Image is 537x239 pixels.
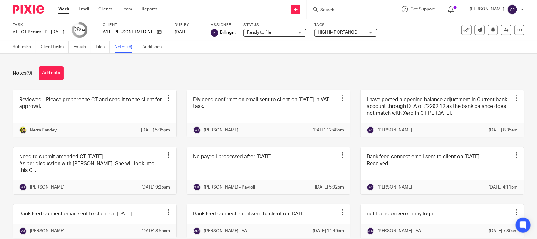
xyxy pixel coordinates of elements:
[30,127,57,133] p: Netra Pandey
[13,41,36,53] a: Subtasks
[80,28,85,32] small: /34
[19,126,27,134] img: Netra-New-Starbridge-Yellow.jpg
[247,30,271,35] span: Ready to file
[378,228,423,234] p: [PERSON_NAME] - VAT
[142,41,166,53] a: Audit logs
[489,127,518,133] p: [DATE] 8:35am
[142,228,170,234] p: [DATE] 8:55am
[220,29,236,36] span: Billings .
[30,184,64,190] p: [PERSON_NAME]
[320,8,376,13] input: Search
[96,41,110,53] a: Files
[115,41,137,53] a: Notes (9)
[175,30,188,34] span: [DATE]
[312,127,344,133] p: [DATE] 12:48pm
[367,184,374,191] img: svg%3E
[13,22,64,27] label: Task
[489,184,518,190] p: [DATE] 4:11pm
[193,184,201,191] img: svg%3E
[243,22,306,27] label: Status
[204,127,238,133] p: [PERSON_NAME]
[378,184,412,190] p: [PERSON_NAME]
[19,184,27,191] img: svg%3E
[193,126,201,134] img: svg%3E
[19,227,27,235] img: svg%3E
[142,184,170,190] p: [DATE] 9:25am
[314,22,377,27] label: Tags
[378,127,412,133] p: [PERSON_NAME]
[41,41,69,53] a: Client tasks
[204,228,249,234] p: [PERSON_NAME] - VAT
[122,6,132,12] a: Team
[98,6,112,12] a: Clients
[30,228,64,234] p: [PERSON_NAME]
[142,6,157,12] a: Reports
[103,22,167,27] label: Client
[211,22,236,27] label: Assignee
[13,29,64,35] div: AT - CT Return - PE [DATE]
[39,66,64,80] button: Add note
[193,227,201,235] img: svg%3E
[211,29,218,37] img: svg%3E
[103,29,154,35] p: A11 - PLUSONETMEDIA LTD
[175,22,203,27] label: Due by
[79,6,89,12] a: Email
[411,7,435,11] span: Get Support
[507,4,517,15] img: svg%3E
[58,6,69,12] a: Work
[470,6,504,12] p: [PERSON_NAME]
[13,5,44,14] img: Pixie
[74,26,85,33] div: 28
[141,127,170,133] p: [DATE] 5:05pm
[315,184,344,190] p: [DATE] 5:02pm
[26,71,32,76] span: (9)
[313,228,344,234] p: [DATE] 11:49am
[367,227,374,235] img: svg%3E
[13,29,64,35] div: AT - CT Return - PE 31-01-2025
[367,126,374,134] img: svg%3E
[13,70,32,77] h1: Notes
[489,228,518,234] p: [DATE] 7:30am
[73,41,91,53] a: Emails
[318,30,357,35] span: HIGH IMPORTANCE
[204,184,255,190] p: [PERSON_NAME] - Payroll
